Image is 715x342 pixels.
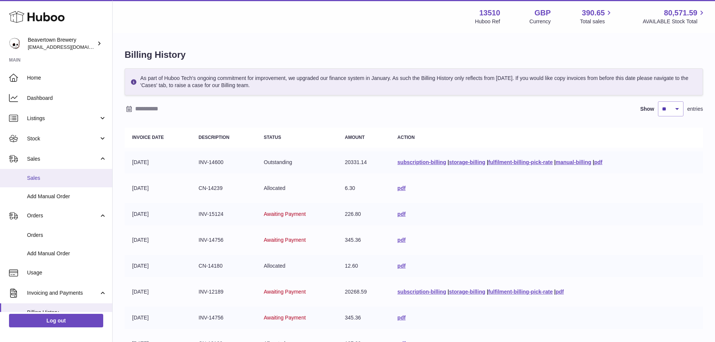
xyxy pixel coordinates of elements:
[27,269,107,276] span: Usage
[580,18,613,25] span: Total sales
[264,315,306,321] span: Awaiting Payment
[27,95,107,102] span: Dashboard
[27,74,107,81] span: Home
[475,18,500,25] div: Huboo Ref
[479,8,500,18] strong: 13510
[199,135,229,140] strong: Description
[28,44,110,50] span: [EMAIL_ADDRESS][DOMAIN_NAME]
[125,151,191,173] td: [DATE]
[582,8,605,18] span: 390.65
[593,159,594,165] span: |
[337,255,390,277] td: 12.60
[487,289,488,295] span: |
[643,8,706,25] a: 80,571.59 AVAILABLE Stock Total
[125,49,703,61] h1: Billing History
[27,175,107,182] span: Sales
[191,151,256,173] td: INV-14600
[264,159,292,165] span: Outstanding
[264,185,286,191] span: Allocated
[27,250,107,257] span: Add Manual Order
[488,289,553,295] a: fulfilment-billing-pick-rate
[27,309,107,316] span: Billing History
[580,8,613,25] a: 390.65 Total sales
[397,159,446,165] a: subscription-billing
[191,203,256,225] td: INV-15124
[191,229,256,251] td: INV-14756
[132,135,164,140] strong: Invoice Date
[27,232,107,239] span: Orders
[448,289,449,295] span: |
[125,255,191,277] td: [DATE]
[191,281,256,303] td: INV-12189
[264,263,286,269] span: Allocated
[27,212,99,219] span: Orders
[264,289,306,295] span: Awaiting Payment
[397,315,406,321] a: pdf
[534,8,551,18] strong: GBP
[487,159,488,165] span: |
[337,281,390,303] td: 20268.59
[687,105,703,113] span: entries
[530,18,551,25] div: Currency
[125,177,191,199] td: [DATE]
[397,135,415,140] strong: Action
[27,155,99,163] span: Sales
[345,135,365,140] strong: Amount
[125,229,191,251] td: [DATE]
[264,237,306,243] span: Awaiting Payment
[264,135,281,140] strong: Status
[397,289,446,295] a: subscription-billing
[397,263,406,269] a: pdf
[556,159,592,165] a: manual-billing
[554,289,556,295] span: |
[397,185,406,191] a: pdf
[643,18,706,25] span: AVAILABLE Stock Total
[488,159,553,165] a: fulfilment-billing-pick-rate
[191,255,256,277] td: CN-14180
[191,177,256,199] td: CN-14239
[9,314,103,327] a: Log out
[27,115,99,122] span: Listings
[397,237,406,243] a: pdf
[449,289,485,295] a: storage-billing
[27,193,107,200] span: Add Manual Order
[27,135,99,142] span: Stock
[125,281,191,303] td: [DATE]
[337,151,390,173] td: 20331.14
[594,159,602,165] a: pdf
[27,289,99,297] span: Invoicing and Payments
[556,289,564,295] a: pdf
[125,203,191,225] td: [DATE]
[397,211,406,217] a: pdf
[337,177,390,199] td: 6.30
[28,36,95,51] div: Beavertown Brewery
[664,8,697,18] span: 80,571.59
[448,159,449,165] span: |
[337,307,390,329] td: 345.36
[640,105,654,113] label: Show
[449,159,485,165] a: storage-billing
[125,307,191,329] td: [DATE]
[337,203,390,225] td: 226.80
[9,38,20,49] img: internalAdmin-13510@internal.huboo.com
[191,307,256,329] td: INV-14756
[554,159,556,165] span: |
[125,68,703,95] div: As part of Huboo Tech's ongoing commitment for improvement, we upgraded our finance system in Jan...
[337,229,390,251] td: 345.36
[264,211,306,217] span: Awaiting Payment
